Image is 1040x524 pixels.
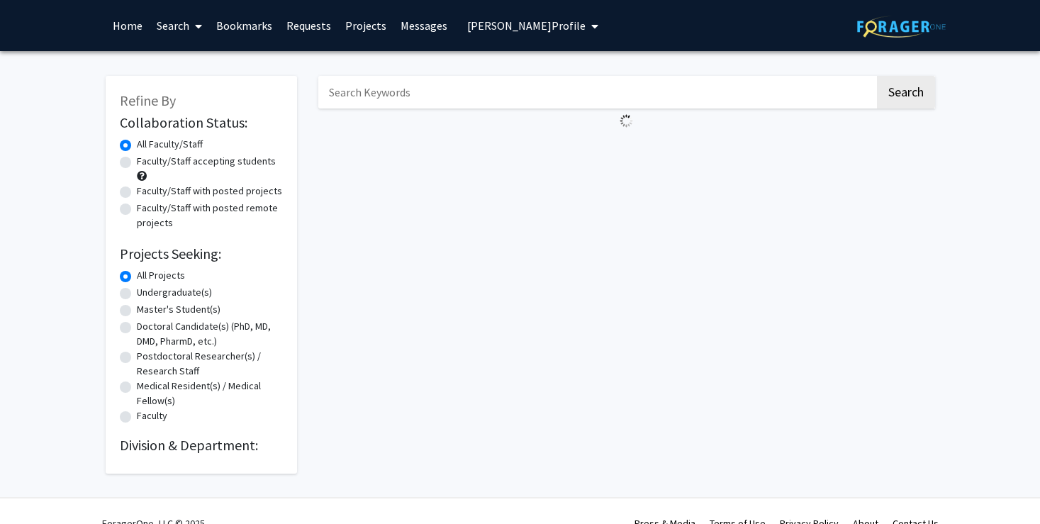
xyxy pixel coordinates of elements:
[857,16,946,38] img: ForagerOne Logo
[137,201,283,230] label: Faculty/Staff with posted remote projects
[137,268,185,283] label: All Projects
[137,285,212,300] label: Undergraduate(s)
[137,408,167,423] label: Faculty
[120,91,176,109] span: Refine By
[137,154,276,169] label: Faculty/Staff accepting students
[137,137,203,152] label: All Faculty/Staff
[106,1,150,50] a: Home
[318,133,935,166] nav: Page navigation
[120,114,283,131] h2: Collaboration Status:
[279,1,338,50] a: Requests
[137,319,283,349] label: Doctoral Candidate(s) (PhD, MD, DMD, PharmD, etc.)
[393,1,454,50] a: Messages
[338,1,393,50] a: Projects
[614,108,639,133] img: Loading
[467,18,586,33] span: [PERSON_NAME] Profile
[209,1,279,50] a: Bookmarks
[120,245,283,262] h2: Projects Seeking:
[120,437,283,454] h2: Division & Department:
[318,76,875,108] input: Search Keywords
[150,1,209,50] a: Search
[137,184,282,199] label: Faculty/Staff with posted projects
[877,76,935,108] button: Search
[137,349,283,379] label: Postdoctoral Researcher(s) / Research Staff
[137,302,220,317] label: Master's Student(s)
[137,379,283,408] label: Medical Resident(s) / Medical Fellow(s)
[11,460,60,513] iframe: Chat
